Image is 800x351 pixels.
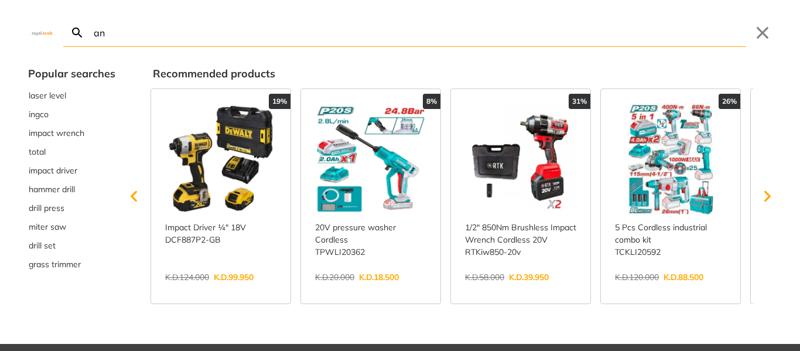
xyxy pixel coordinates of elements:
[719,94,740,109] div: 26%
[28,199,115,217] div: Suggestion: drill press
[91,19,746,46] input: Search…
[423,94,440,109] div: 8%
[28,180,115,199] div: Suggestion: hammer drill
[29,127,84,139] span: impact wrench
[29,221,66,233] span: miter saw
[29,90,66,102] span: laser level
[153,66,772,81] div: Recommended products
[753,23,772,42] button: Close
[28,142,115,161] button: Select suggestion: total
[28,86,115,105] button: Select suggestion: laser level
[122,185,146,208] svg: Scroll left
[28,105,115,124] div: Suggestion: ingco
[29,258,81,271] span: grass trimmer
[29,165,77,177] span: impact driver
[28,105,115,124] button: Select suggestion: ingco
[29,240,56,252] span: drill set
[28,217,115,236] button: Select suggestion: miter saw
[269,94,290,109] div: 19%
[755,185,779,208] svg: Scroll right
[28,66,115,81] div: Popular searches
[28,124,115,142] div: Suggestion: impact wrench
[28,142,115,161] div: Suggestion: total
[28,255,115,274] button: Select suggestion: grass trimmer
[28,180,115,199] button: Select suggestion: hammer drill
[28,236,115,255] button: Select suggestion: drill set
[28,161,115,180] button: Select suggestion: impact driver
[29,146,46,158] span: total
[28,124,115,142] button: Select suggestion: impact wrench
[70,26,84,40] svg: Search
[28,255,115,274] div: Suggestion: grass trimmer
[28,236,115,255] div: Suggestion: drill set
[28,217,115,236] div: Suggestion: miter saw
[29,183,75,196] span: hammer drill
[28,199,115,217] button: Select suggestion: drill press
[28,161,115,180] div: Suggestion: impact driver
[29,108,49,121] span: ingco
[28,30,56,35] img: Close
[28,86,115,105] div: Suggestion: laser level
[569,94,590,109] div: 31%
[29,202,64,214] span: drill press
